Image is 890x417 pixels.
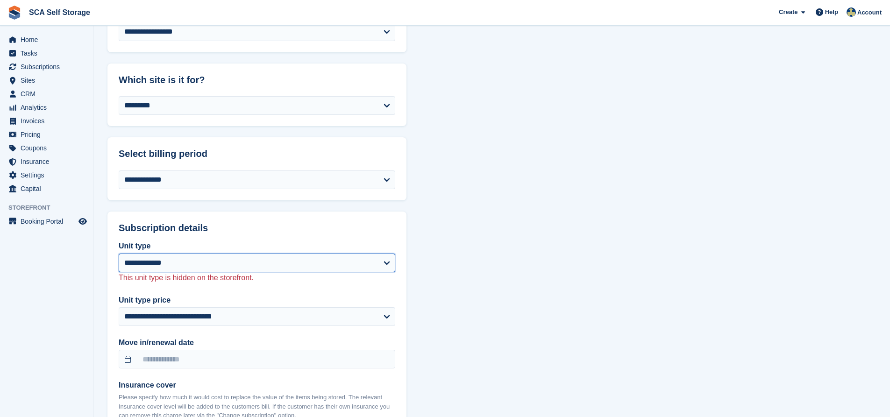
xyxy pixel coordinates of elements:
label: Insurance cover [119,380,395,391]
label: Unit type price [119,295,395,306]
span: Help [825,7,838,17]
span: Invoices [21,114,77,127]
a: menu [5,182,88,195]
label: Move in/renewal date [119,337,395,348]
a: menu [5,87,88,100]
span: Pricing [21,128,77,141]
a: menu [5,47,88,60]
a: menu [5,128,88,141]
a: menu [5,215,88,228]
span: Analytics [21,101,77,114]
img: Bethany Bloodworth [847,7,856,17]
h2: Subscription details [119,223,395,233]
span: Storefront [8,203,93,212]
span: Create [779,7,797,17]
a: menu [5,114,88,127]
h2: Which site is it for? [119,75,395,85]
span: Coupons [21,141,77,155]
span: Sites [21,74,77,87]
span: CRM [21,87,77,100]
a: menu [5,33,88,46]
img: stora-icon-8386f47178a22dfd0bd8f6a31ec36ba5ce8667c1dd55bd0f319d3a0aa187defe.svg [7,6,21,20]
a: menu [5,155,88,168]
h2: Select billing period [119,148,395,159]
a: SCA Self Storage [25,5,94,20]
a: menu [5,60,88,73]
span: Booking Portal [21,215,77,228]
a: menu [5,74,88,87]
span: Settings [21,169,77,182]
a: Preview store [77,216,88,227]
span: Account [857,8,882,17]
a: menu [5,169,88,182]
p: This unit type is hidden on the storefront. [119,272,395,283]
a: menu [5,101,88,114]
span: Insurance [21,155,77,168]
span: Subscriptions [21,60,77,73]
span: Capital [21,182,77,195]
span: Home [21,33,77,46]
span: Tasks [21,47,77,60]
label: Unit type [119,240,395,252]
a: menu [5,141,88,155]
